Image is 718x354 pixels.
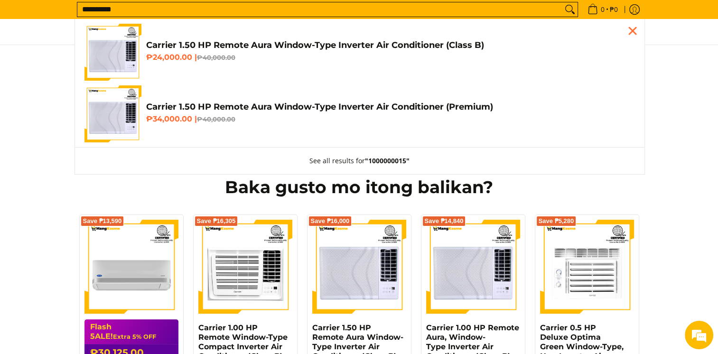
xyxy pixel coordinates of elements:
[311,218,350,224] span: Save ₱16,000
[146,102,635,112] h4: Carrier 1.50 HP Remote Aura Window-Type Inverter Air Conditioner (Premium)
[83,218,122,224] span: Save ₱13,590
[146,40,635,51] h4: Carrier 1.50 HP Remote Aura Window-Type Inverter Air Conditioner (Class B)
[79,177,639,198] h2: Baka gusto mo itong balikan?
[625,24,640,38] div: Close pop up
[146,114,635,124] h6: ₱34,000.00 |
[312,220,406,314] img: Carrier 1.50 HP Remote Aura Window-Type Inverter Air Conditioner (Class B)
[84,24,141,81] img: Carrier 1.50 HP Remote Aura Window-Type Inverter Air Conditioner (Class B)
[84,24,635,81] a: Carrier 1.50 HP Remote Aura Window-Type Inverter Air Conditioner (Class B) Carrier 1.50 HP Remote...
[585,4,621,15] span: •
[426,220,520,314] img: Carrier 1.00 HP Remote Aura, Window-Type Inverter Air Conditioner (Class B)
[562,2,578,17] button: Search
[146,53,635,62] h6: ₱24,000.00 |
[198,220,292,314] img: Carrier 1.00 HP Remote Window-Type Compact Inverter Air Conditioner (Class B)
[197,218,236,224] span: Save ₱16,305
[84,85,635,142] a: Carrier 1.50 HP Remote Aura Window-Type Inverter Air Conditioner (Premium) Carrier 1.50 HP Remote...
[84,85,141,142] img: Carrier 1.50 HP Remote Aura Window-Type Inverter Air Conditioner (Premium)
[599,6,606,13] span: 0
[425,218,464,224] span: Save ₱14,840
[539,218,574,224] span: Save ₱5,280
[197,54,235,61] del: ₱40,000.00
[84,220,178,314] img: Carrier 1.00 HP XPower Gold 3 Split-Type Inverter Air Conditioner (Class A)
[300,148,419,174] button: See all results for"1000000015"
[365,156,410,165] strong: "1000000015"
[608,6,619,13] span: ₱0
[197,115,235,123] del: ₱40,000.00
[540,220,634,314] img: Carrier 0.5 HP Deluxe Optima Green Window-Type, Non-Inverter Air Conditioner (Class B)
